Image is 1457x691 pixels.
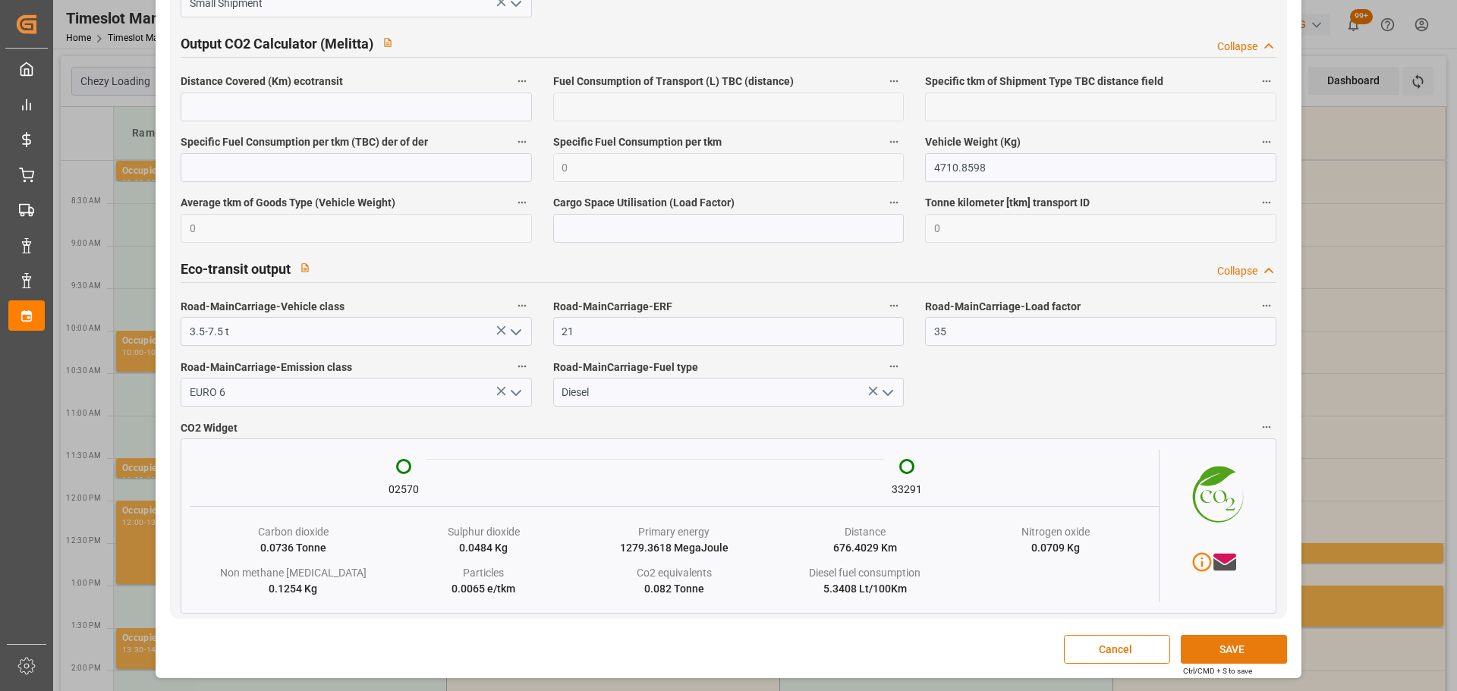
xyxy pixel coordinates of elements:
[269,581,317,597] div: 0.1254 Kg
[503,381,526,404] button: open menu
[638,524,710,540] div: Primary energy
[884,71,904,91] button: Fuel Consumption of Transport (L) TBC (distance)
[373,28,402,57] button: View description
[1031,540,1080,556] div: 0.0709 Kg
[1217,39,1257,55] div: Collapse
[884,356,904,376] button: Road-MainCarriage-Fuel type
[448,524,520,540] div: Sulphur dioxide
[553,134,722,150] span: Specific Fuel Consumption per tkm
[512,356,532,376] button: Road-MainCarriage-Emission class
[503,320,526,344] button: open menu
[1064,635,1170,664] button: Cancel
[181,259,291,279] h2: Eco-transit output
[181,378,531,407] input: Type to search/select
[637,565,712,581] div: Co2 equivalents
[1257,417,1276,437] button: CO2 Widget
[291,253,319,282] button: View description
[884,132,904,152] button: Specific Fuel Consumption per tkm
[553,378,904,407] input: Type to search/select
[553,74,794,90] span: Fuel Consumption of Transport (L) TBC (distance)
[512,132,532,152] button: Specific Fuel Consumption per tkm (TBC) der of der
[181,74,343,90] span: Distance Covered (Km) ecotransit
[1257,132,1276,152] button: Vehicle Weight (Kg)
[452,581,515,597] div: 0.0065 e/tkm
[1181,635,1287,664] button: SAVE
[512,296,532,316] button: Road-MainCarriage-Vehicle class
[459,540,508,556] div: 0.0484 Kg
[925,195,1090,211] span: Tonne kilometer [tkm] transport ID
[181,299,345,315] span: Road-MainCarriage-Vehicle class
[1257,296,1276,316] button: Road-MainCarriage-Load factor
[220,565,367,581] div: Non methane [MEDICAL_DATA]
[553,195,735,211] span: Cargo Space Utilisation (Load Factor)
[258,524,329,540] div: Carbon dioxide
[925,134,1021,150] span: Vehicle Weight (Kg)
[553,360,698,375] span: Road-MainCarriage-Fuel type
[553,299,672,315] span: Road-MainCarriage-ERF
[1257,71,1276,91] button: Specific tkm of Shipment Type TBC distance field
[181,420,238,436] span: CO2 Widget
[823,581,907,597] div: 5.3408 Lt/100Km
[463,565,504,581] div: Particles
[181,317,531,346] input: Type to search/select
[260,540,326,556] div: 0.0736 Tonne
[892,482,922,498] div: 33291
[833,540,897,556] div: 676.4029 Km
[1160,450,1267,534] img: CO2
[1217,263,1257,279] div: Collapse
[925,74,1163,90] span: Specific tkm of Shipment Type TBC distance field
[512,193,532,212] button: Average tkm of Goods Type (Vehicle Weight)
[181,134,428,150] span: Specific Fuel Consumption per tkm (TBC) der of der
[389,482,419,498] div: 02570
[845,524,886,540] div: Distance
[620,540,728,556] div: 1279.3618 MegaJoule
[644,581,704,597] div: 0.082 Tonne
[876,381,898,404] button: open menu
[809,565,920,581] div: Diesel fuel consumption
[884,296,904,316] button: Road-MainCarriage-ERF
[1257,193,1276,212] button: Tonne kilometer [tkm] transport ID
[1021,524,1090,540] div: Nitrogen oxide
[1183,665,1252,677] div: Ctrl/CMD + S to save
[512,71,532,91] button: Distance Covered (Km) ecotransit
[181,360,352,375] span: Road-MainCarriage-Emission class
[181,195,395,211] span: Average tkm of Goods Type (Vehicle Weight)
[884,193,904,212] button: Cargo Space Utilisation (Load Factor)
[181,33,373,54] h2: Output CO2 Calculator (Melitta)
[925,299,1081,315] span: Road-MainCarriage-Load factor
